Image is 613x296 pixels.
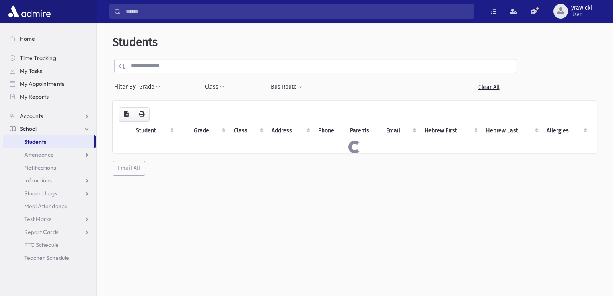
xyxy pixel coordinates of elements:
a: Notifications [3,161,96,174]
span: Accounts [20,112,43,120]
th: Student [131,122,177,140]
span: My Tasks [20,67,42,75]
span: School [20,125,37,132]
th: Hebrew First [420,122,481,140]
a: Home [3,32,96,45]
span: Student Logs [24,190,57,197]
th: Allergies [542,122,590,140]
a: Accounts [3,110,96,122]
span: My Reports [20,93,49,100]
span: Attendance [24,151,54,158]
th: Parents [345,122,381,140]
a: School [3,122,96,135]
button: Print [134,107,150,122]
span: Notifications [24,164,56,171]
button: Grade [139,80,160,94]
a: PTC Schedule [3,238,96,251]
a: Meal Attendance [3,200,96,213]
span: My Appointments [20,80,64,87]
span: User [571,11,592,18]
button: Class [204,80,224,94]
a: My Appointments [3,77,96,90]
span: Test Marks [24,215,51,223]
th: Phone [313,122,345,140]
th: Hebrew Last [481,122,542,140]
a: Report Cards [3,226,96,238]
span: Meal Attendance [24,203,68,210]
a: My Reports [3,90,96,103]
span: yrawicki [571,5,592,11]
a: Clear All [461,80,516,94]
span: Time Tracking [20,54,56,62]
a: Student Logs [3,187,96,200]
span: Teacher Schedule [24,254,69,261]
span: Students [113,35,158,49]
span: PTC Schedule [24,241,59,248]
button: Email All [113,161,145,176]
span: Report Cards [24,228,58,236]
th: Address [267,122,313,140]
a: Test Marks [3,213,96,226]
a: My Tasks [3,64,96,77]
span: Home [20,35,35,42]
span: Students [24,138,46,145]
a: Infractions [3,174,96,187]
a: Time Tracking [3,52,96,64]
span: Infractions [24,177,52,184]
a: Students [3,135,94,148]
button: Bus Route [270,80,303,94]
th: Email [381,122,420,140]
input: Search [121,4,474,19]
th: Class [229,122,267,140]
th: Grade [189,122,229,140]
button: CSV [119,107,134,122]
a: Teacher Schedule [3,251,96,264]
span: Filter By [114,83,139,91]
img: AdmirePro [6,3,53,19]
a: Attendance [3,148,96,161]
